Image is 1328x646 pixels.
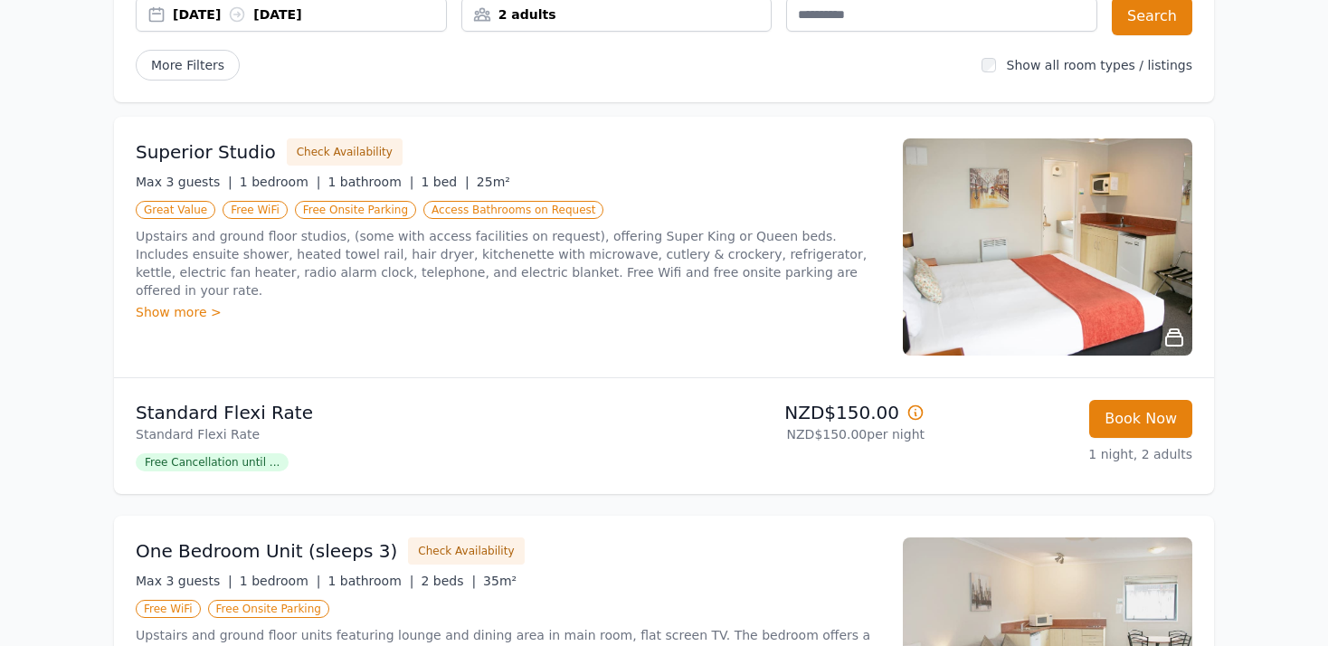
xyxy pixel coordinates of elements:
[295,201,416,219] span: Free Onsite Parking
[408,537,524,565] button: Check Availability
[136,201,215,219] span: Great Value
[240,175,321,189] span: 1 bedroom |
[136,303,881,321] div: Show more >
[173,5,446,24] div: [DATE] [DATE]
[240,574,321,588] span: 1 bedroom |
[483,574,517,588] span: 35m²
[136,400,657,425] p: Standard Flexi Rate
[462,5,772,24] div: 2 adults
[477,175,510,189] span: 25m²
[287,138,403,166] button: Check Availability
[136,227,881,299] p: Upstairs and ground floor studios, (some with access facilities on request), offering Super King ...
[421,175,469,189] span: 1 bed |
[223,201,288,219] span: Free WiFi
[327,175,413,189] span: 1 bathroom |
[136,453,289,471] span: Free Cancellation until ...
[136,50,240,81] span: More Filters
[671,425,925,443] p: NZD$150.00 per night
[136,600,201,618] span: Free WiFi
[136,175,232,189] span: Max 3 guests |
[136,425,657,443] p: Standard Flexi Rate
[939,445,1192,463] p: 1 night, 2 adults
[208,600,329,618] span: Free Onsite Parking
[423,201,603,219] span: Access Bathrooms on Request
[421,574,476,588] span: 2 beds |
[327,574,413,588] span: 1 bathroom |
[671,400,925,425] p: NZD$150.00
[1007,58,1192,72] label: Show all room types / listings
[136,538,397,564] h3: One Bedroom Unit (sleeps 3)
[136,139,276,165] h3: Superior Studio
[136,574,232,588] span: Max 3 guests |
[1089,400,1192,438] button: Book Now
